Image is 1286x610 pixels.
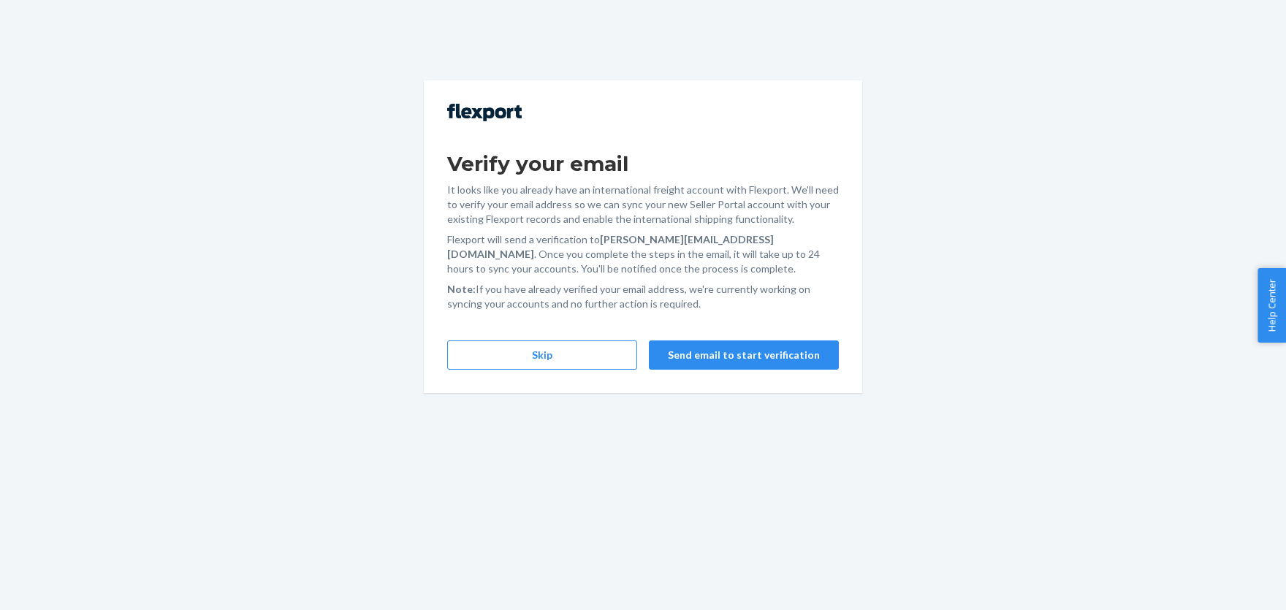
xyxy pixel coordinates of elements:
p: It looks like you already have an international freight account with Flexport. We'll need to veri... [447,183,839,226]
strong: [PERSON_NAME][EMAIL_ADDRESS][DOMAIN_NAME] [447,233,774,260]
img: Flexport logo [447,104,522,121]
p: Flexport will send a verification to . Once you complete the steps in the email, it will take up ... [447,232,839,276]
strong: Note: [447,283,476,295]
h1: Verify your email [447,150,839,177]
button: Send email to start verification [649,340,839,370]
p: If you have already verified your email address, we're currently working on syncing your accounts... [447,282,839,311]
button: Skip [447,340,637,370]
button: Help Center [1258,268,1286,343]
